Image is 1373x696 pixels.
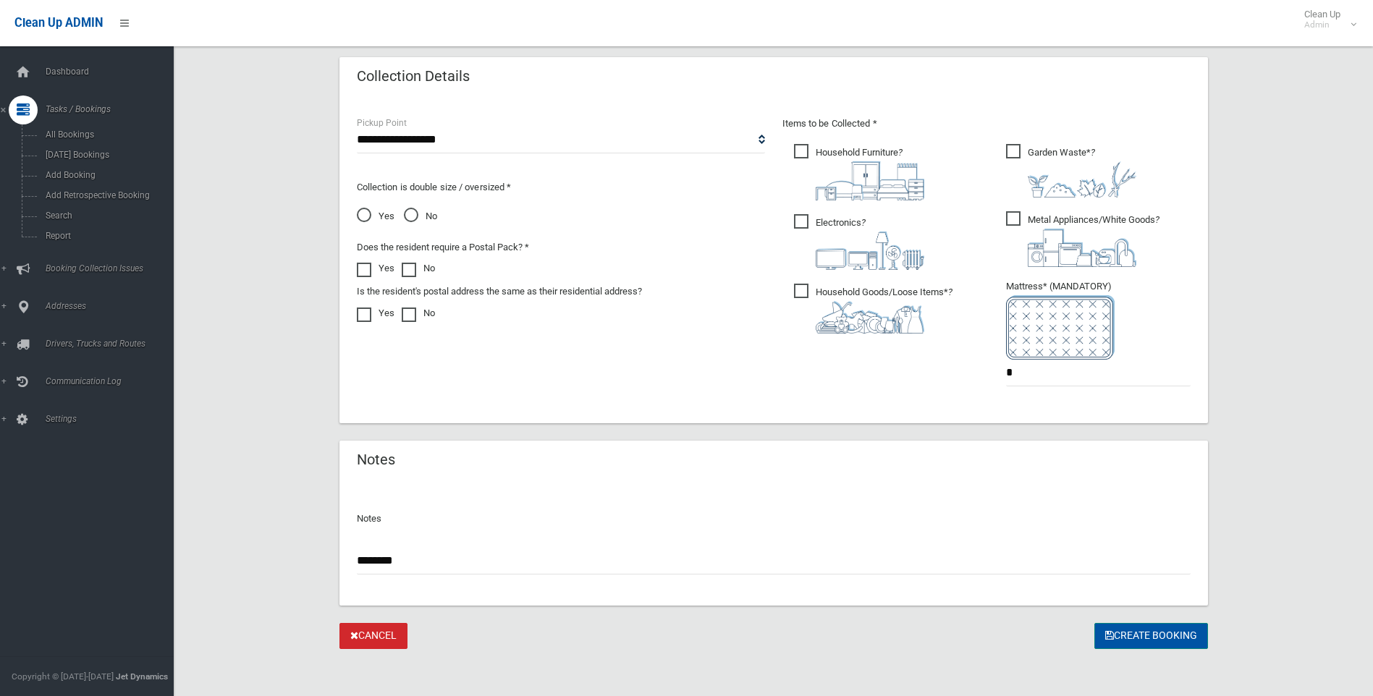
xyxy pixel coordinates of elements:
span: Garden Waste* [1006,144,1136,198]
span: Communication Log [41,376,185,386]
p: Items to be Collected * [782,115,1191,132]
span: Add Retrospective Booking [41,190,172,200]
img: 394712a680b73dbc3d2a6a3a7ffe5a07.png [816,232,924,270]
header: Notes [339,446,413,474]
i: ? [816,147,924,200]
label: Yes [357,260,394,277]
p: Notes [357,510,1191,527]
i: ? [816,217,924,270]
span: Addresses [41,301,185,311]
i: ? [1028,147,1136,198]
span: Report [41,231,172,241]
span: Copyright © [DATE]-[DATE] [12,671,114,682]
span: Electronics [794,214,924,270]
label: Does the resident require a Postal Pack? * [357,239,529,256]
span: Add Booking [41,170,172,180]
span: Household Goods/Loose Items* [794,284,952,334]
img: b13cc3517677393f34c0a387616ef184.png [816,301,924,334]
span: Settings [41,414,185,424]
span: Tasks / Bookings [41,104,185,114]
i: ? [816,287,952,334]
label: Is the resident's postal address the same as their residential address? [357,283,642,300]
span: Search [41,211,172,221]
span: Yes [357,208,394,225]
img: e7408bece873d2c1783593a074e5cb2f.png [1006,295,1115,360]
span: No [404,208,437,225]
a: Cancel [339,623,407,650]
i: ? [1028,214,1159,267]
label: Yes [357,305,394,322]
span: Dashboard [41,67,185,77]
span: Household Furniture [794,144,924,200]
img: 36c1b0289cb1767239cdd3de9e694f19.png [1028,229,1136,267]
small: Admin [1304,20,1340,30]
header: Collection Details [339,62,487,90]
span: Mattress* (MANDATORY) [1006,281,1191,360]
label: No [402,260,435,277]
span: All Bookings [41,130,172,140]
span: Booking Collection Issues [41,263,185,273]
p: Collection is double size / oversized * [357,179,765,196]
span: Metal Appliances/White Goods [1006,211,1159,267]
strong: Jet Dynamics [116,671,168,682]
label: No [402,305,435,322]
span: Drivers, Trucks and Routes [41,339,185,349]
img: aa9efdbe659d29b613fca23ba79d85cb.png [816,161,924,200]
span: Clean Up [1297,9,1355,30]
img: 4fd8a5c772b2c999c83690221e5242e0.png [1028,161,1136,198]
button: Create Booking [1094,623,1208,650]
span: [DATE] Bookings [41,150,172,160]
span: Clean Up ADMIN [14,16,103,30]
